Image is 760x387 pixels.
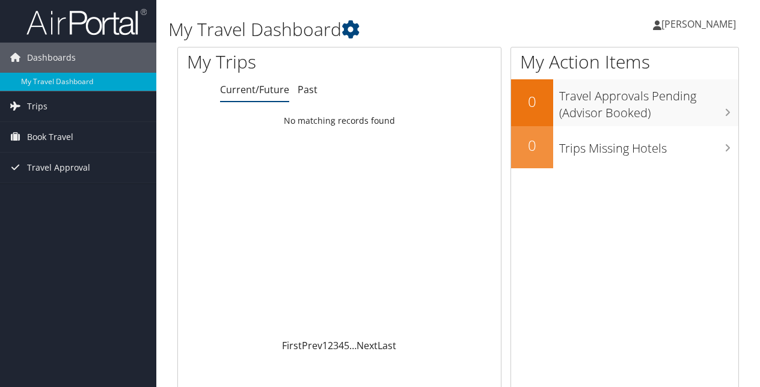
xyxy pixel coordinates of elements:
[511,135,553,156] h2: 0
[26,8,147,36] img: airportal-logo.png
[511,91,553,112] h2: 0
[27,153,90,183] span: Travel Approval
[333,339,339,352] a: 3
[27,91,47,121] span: Trips
[559,82,738,121] h3: Travel Approvals Pending (Advisor Booked)
[27,43,76,73] span: Dashboards
[378,339,396,352] a: Last
[178,110,501,132] td: No matching records found
[282,339,302,352] a: First
[220,83,289,96] a: Current/Future
[168,17,555,42] h1: My Travel Dashboard
[322,339,328,352] a: 1
[328,339,333,352] a: 2
[187,49,357,75] h1: My Trips
[344,339,349,352] a: 5
[349,339,357,352] span: …
[298,83,317,96] a: Past
[653,6,748,42] a: [PERSON_NAME]
[339,339,344,352] a: 4
[511,49,738,75] h1: My Action Items
[559,134,738,157] h3: Trips Missing Hotels
[661,17,736,31] span: [PERSON_NAME]
[511,79,738,126] a: 0Travel Approvals Pending (Advisor Booked)
[27,122,73,152] span: Book Travel
[302,339,322,352] a: Prev
[357,339,378,352] a: Next
[511,126,738,168] a: 0Trips Missing Hotels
